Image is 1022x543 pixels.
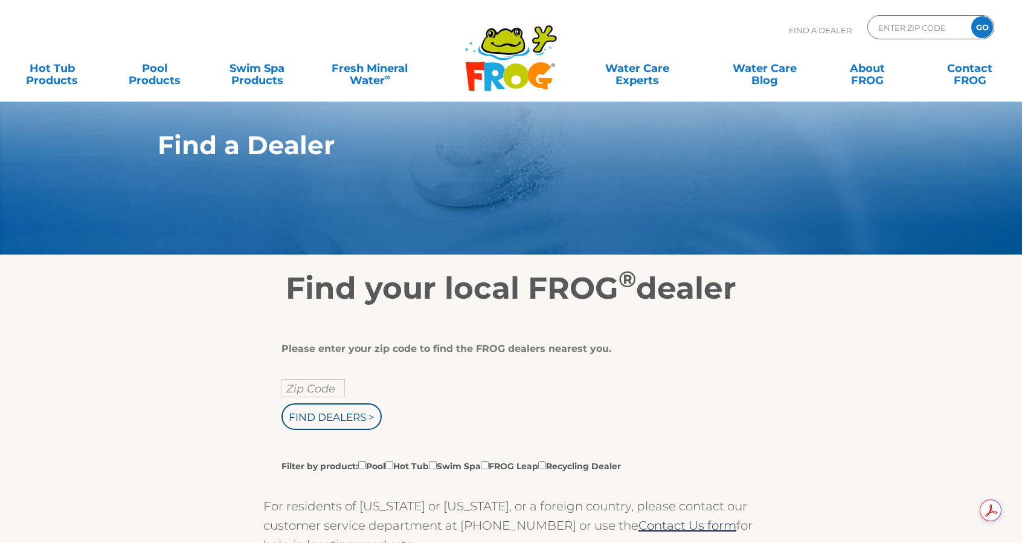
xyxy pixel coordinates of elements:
input: Filter by product:PoolHot TubSwim SpaFROG LeapRecycling Dealer [481,461,489,469]
sup: ∞ [385,72,391,82]
sup: ® [619,265,636,293]
a: Water CareBlog [725,56,805,80]
a: Water CareExperts [572,56,702,80]
h2: Find your local FROG dealer [140,270,882,307]
a: Swim SpaProducts [217,56,297,80]
a: Hot TubProducts [12,56,92,80]
label: Filter by product: Pool Hot Tub Swim Spa FROG Leap Recycling Dealer [281,459,621,472]
input: Filter by product:PoolHot TubSwim SpaFROG LeapRecycling Dealer [385,461,393,469]
input: Filter by product:PoolHot TubSwim SpaFROG LeapRecycling Dealer [358,461,366,469]
h1: Find a Dealer [158,131,808,160]
a: AboutFROG [828,56,907,80]
a: ContactFROG [930,56,1010,80]
p: Find A Dealer [789,15,852,45]
input: GO [971,16,993,38]
input: Zip Code Form [877,19,959,36]
div: Please enter your zip code to find the FROG dealers nearest you. [281,343,731,355]
a: PoolProducts [115,56,194,80]
input: Filter by product:PoolHot TubSwim SpaFROG LeapRecycling Dealer [538,461,546,469]
a: Contact Us form [638,518,736,533]
a: Fresh MineralWater∞ [320,56,420,80]
input: Filter by product:PoolHot TubSwim SpaFROG LeapRecycling Dealer [429,461,437,469]
input: Find Dealers > [281,403,382,430]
